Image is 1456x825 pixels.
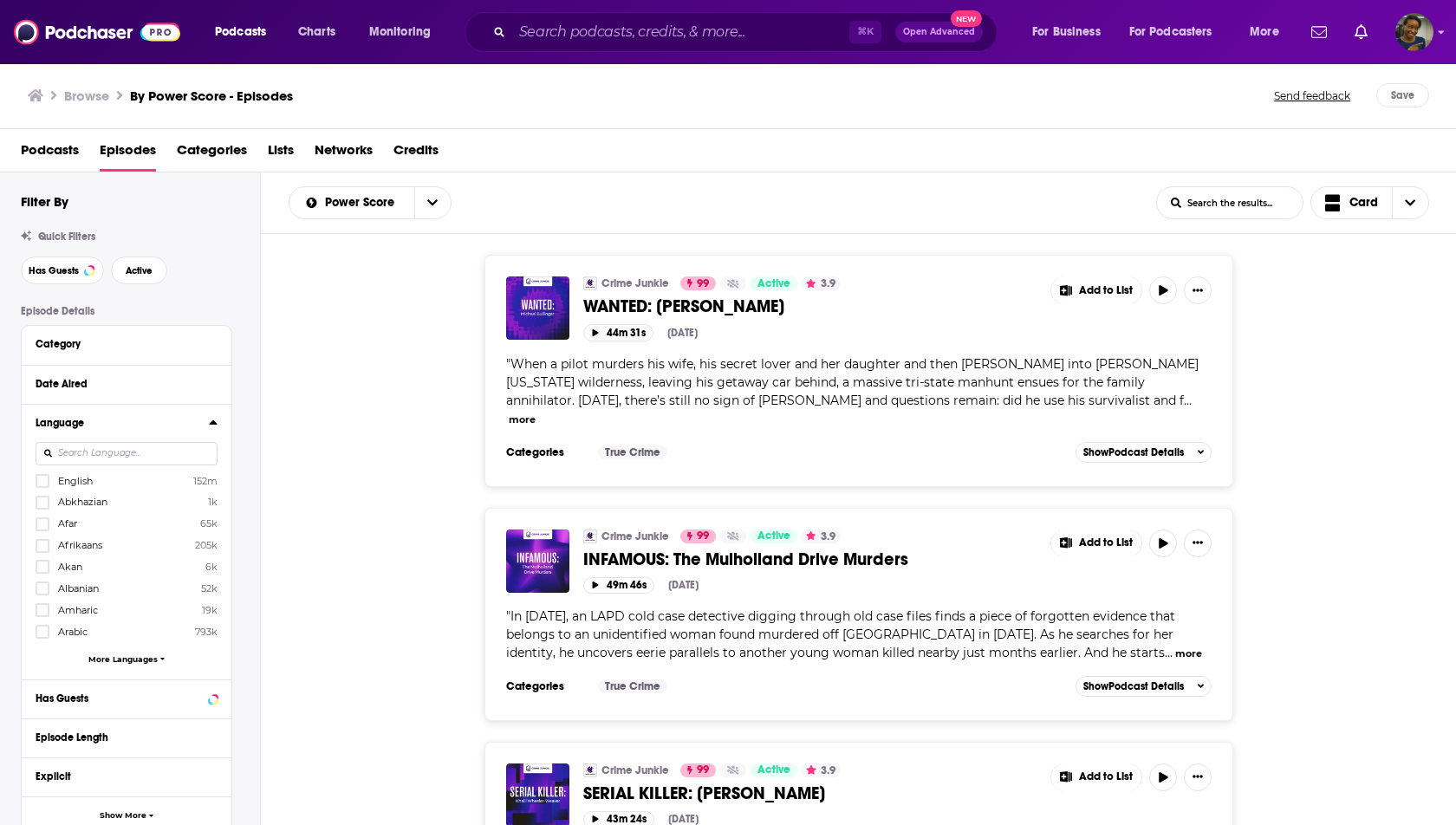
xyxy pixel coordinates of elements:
img: Crime Junkie [583,529,597,543]
a: Categories [177,136,247,172]
button: Show More Button [1051,529,1141,557]
div: [DATE] [668,579,699,591]
button: more [1175,646,1202,661]
button: Choose View [1310,186,1430,219]
a: 99 [680,529,716,543]
span: Card [1349,197,1378,209]
div: Episode Length [36,731,206,744]
span: ⌘ K [849,21,881,43]
button: open menu [1020,18,1122,46]
button: 3.9 [801,763,841,777]
div: Date Aired [36,378,206,390]
span: Quick Filters [38,231,95,243]
a: Lists [268,136,294,172]
span: Add to List [1079,284,1133,297]
span: " [506,608,1175,660]
span: SERIAL KILLER: [PERSON_NAME] [583,783,825,804]
h2: Choose List sort [289,186,452,219]
span: Afar [58,517,77,529]
button: 49m 46s [583,577,654,594]
span: In [DATE], an LAPD cold case detective digging through old case files finds a piece of forgotten ... [506,608,1175,660]
button: Active [111,257,167,284]
span: When a pilot murders his wife, his secret lover and her daughter and then [PERSON_NAME] into [PER... [506,356,1199,408]
span: 6k [205,561,218,573]
button: Date Aired [36,373,218,394]
button: ShowPodcast Details [1076,442,1212,463]
span: For Business [1032,20,1101,44]
div: Has Guests [36,692,203,705]
a: INFAMOUS: The Mulholland Drive Murders [583,549,1038,570]
button: Show More Button [1184,529,1212,557]
button: Has Guests [36,687,218,709]
span: ... [1165,645,1173,660]
button: Open AdvancedNew [895,22,983,42]
div: Search podcasts, credits, & more... [481,12,1014,52]
span: For Podcasters [1129,20,1212,44]
span: ... [1184,393,1192,408]
span: 152m [193,475,218,487]
img: Podchaser - Follow, Share and Rate Podcasts [14,16,180,49]
span: Has Guests [29,266,79,276]
button: More Languages [36,654,218,664]
span: Charts [298,20,335,44]
a: Crime Junkie [601,529,669,543]
h3: Categories [506,445,584,459]
button: open menu [1238,18,1301,46]
img: User Profile [1395,13,1433,51]
input: Search podcasts, credits, & more... [512,18,849,46]
span: Podcasts [215,20,266,44]
button: more [509,412,536,427]
span: Arabic [58,626,88,638]
span: Albanian [58,582,99,594]
span: 19k [202,604,218,616]
div: Language [36,417,198,429]
span: More [1250,20,1279,44]
span: English [58,475,93,487]
a: Show notifications dropdown [1304,17,1334,47]
span: 99 [697,762,709,779]
span: 1k [208,496,218,508]
span: INFAMOUS: The Mulholland Drive Murders [583,549,908,570]
button: Episode Length [36,726,218,748]
button: Send feedback [1269,83,1355,107]
span: 65k [200,517,218,529]
span: New [951,10,982,27]
a: Active [751,276,797,290]
span: More Languages [88,654,158,664]
span: 99 [697,528,709,545]
img: WANTED: Michael Bullinger [506,276,569,340]
span: Credits [393,136,439,172]
button: ShowPodcast Details [1076,676,1212,697]
a: Active [751,529,797,543]
span: Show Podcast Details [1083,680,1184,692]
input: Search Language... [36,442,218,465]
a: Podcasts [21,136,79,172]
div: Explicit [36,770,206,783]
div: [DATE] [668,813,699,825]
div: Category [36,338,206,350]
a: Charts [287,18,346,46]
span: Abkhazian [58,496,107,508]
a: By Power Score - Episodes [130,88,293,104]
a: INFAMOUS: The Mulholland Drive Murders [506,529,569,593]
span: Show More [100,811,146,821]
button: Language [36,412,209,433]
div: [DATE] [667,327,698,339]
span: Active [126,266,153,276]
button: open menu [1118,18,1238,46]
button: open menu [203,18,289,46]
a: Episodes [100,136,156,172]
a: Active [751,763,797,777]
a: 99 [680,276,716,290]
span: Active [757,276,790,293]
button: open menu [357,18,453,46]
span: Show Podcast Details [1083,446,1184,458]
button: open menu [289,197,414,209]
button: Show More Button [1051,763,1141,791]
